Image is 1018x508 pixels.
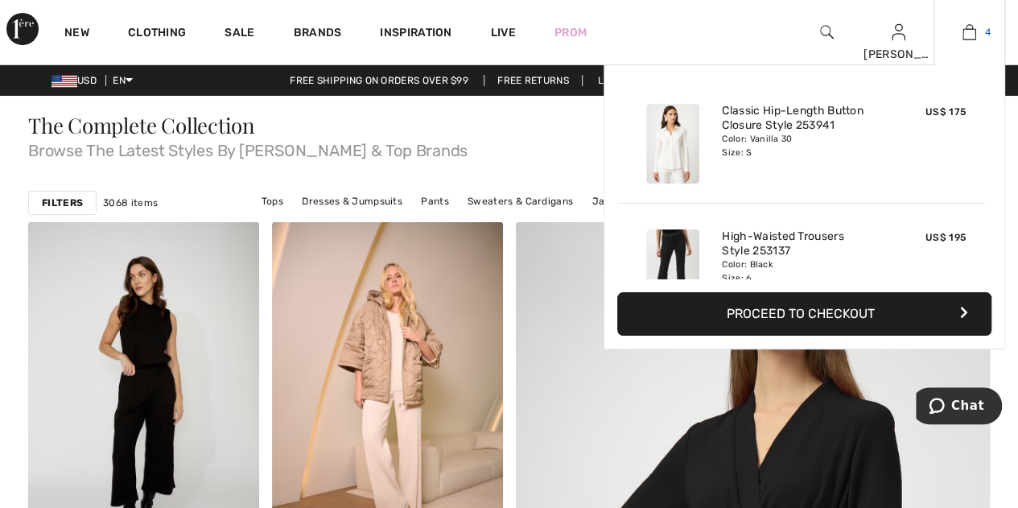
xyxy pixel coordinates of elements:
a: Jackets & Blazers [583,191,686,212]
img: 1ère Avenue [6,13,39,45]
a: Clothing [128,26,186,43]
div: Color: Black Size: 6 [722,258,880,284]
iframe: Opens a widget where you can chat to one of our agents [916,387,1002,427]
strong: Filters [42,196,83,210]
img: High-Waisted Trousers Style 253137 [646,229,699,309]
a: Classic Hip-Length Button Closure Style 253941 [722,104,880,133]
a: 4 [934,23,1004,42]
span: The Complete Collection [28,111,255,139]
span: Inspiration [380,26,451,43]
a: High-Waisted Trousers Style 253137 [722,229,880,258]
div: [PERSON_NAME] [863,46,934,63]
a: Lowest Price Guarantee [585,75,741,86]
a: Brands [294,26,342,43]
a: Sale [225,26,254,43]
span: 4 [984,25,990,39]
img: search the website [820,23,834,42]
a: Pants [413,191,457,212]
span: US$ 195 [925,232,966,243]
a: Tops [253,191,291,212]
a: Sign In [892,24,905,39]
a: Dresses & Jumpsuits [294,191,410,212]
a: Sweaters & Cardigans [460,191,581,212]
a: Live [491,24,516,41]
button: Proceed to Checkout [617,292,991,336]
a: Free Returns [484,75,583,86]
span: Browse The Latest Styles By [PERSON_NAME] & Top Brands [28,136,990,159]
a: Free shipping on orders over $99 [277,75,481,86]
img: Classic Hip-Length Button Closure Style 253941 [646,104,699,184]
span: USD [52,75,103,86]
span: EN [113,75,133,86]
a: Prom [554,24,587,41]
img: My Bag [962,23,976,42]
a: New [64,26,89,43]
img: US Dollar [52,75,77,88]
img: My Info [892,23,905,42]
span: 3068 items [103,196,158,210]
div: Color: Vanilla 30 Size: S [722,133,880,159]
span: US$ 175 [925,106,966,118]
